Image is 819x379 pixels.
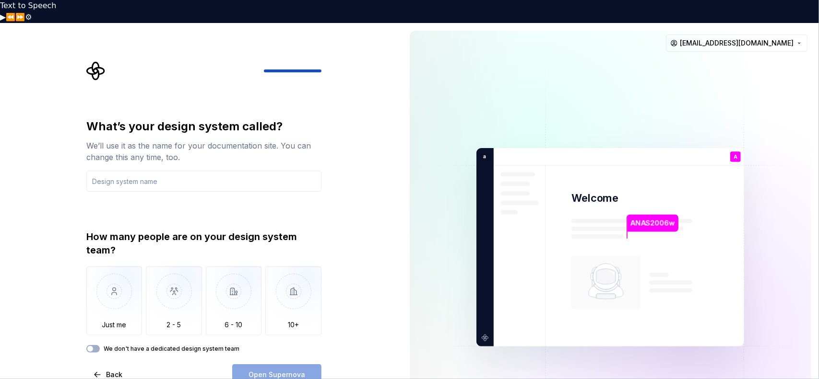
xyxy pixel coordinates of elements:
[571,191,618,205] p: Welcome
[104,345,239,353] label: We don't have a dedicated design system team
[630,218,676,229] p: ANAS2006w
[734,154,737,160] p: A
[6,11,15,23] button: Previous
[86,230,321,257] div: How many people are on your design system team?
[680,38,794,48] span: [EMAIL_ADDRESS][DOMAIN_NAME]
[480,152,487,161] p: a
[86,61,106,80] svg: Supernova Logo
[86,140,321,163] div: We’ll use it as the name for your documentation site. You can change this any time, too.
[86,171,321,192] input: Design system name
[86,119,321,134] div: What’s your design system called?
[15,11,25,23] button: Forward
[25,11,32,23] button: Settings
[666,34,807,52] button: [EMAIL_ADDRESS][DOMAIN_NAME]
